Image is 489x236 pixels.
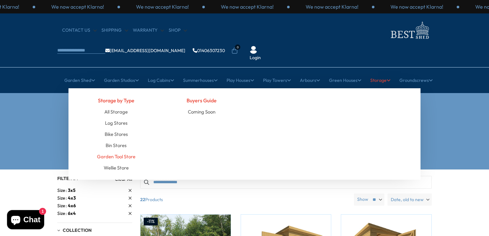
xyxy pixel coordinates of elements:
[370,72,390,88] a: Storage
[120,3,205,10] div: 1 / 3
[250,55,261,61] a: Login
[68,210,76,216] span: 6x4
[221,3,274,10] p: We now accept Klarna!
[193,48,225,53] a: 01406307230
[57,176,79,181] span: Filter By
[133,27,164,34] a: Warranty
[68,195,76,201] span: 4x3
[164,95,240,106] h4: Buyers Guide
[104,162,129,173] a: Wellie Store
[205,3,290,10] div: 2 / 3
[78,95,154,106] h4: Storage by Type
[290,3,374,10] div: 3 / 3
[51,3,104,10] p: We now accept Klarna!
[140,193,145,206] b: 22
[399,72,433,88] a: Groundscrews
[387,20,432,41] img: logo
[104,106,128,117] a: All Storage
[101,27,128,34] a: Shipping
[235,44,240,50] span: 0
[57,195,68,201] span: Size
[169,27,187,34] a: Shop
[183,72,218,88] a: Summerhouses
[57,210,68,217] span: Size
[374,3,459,10] div: 1 / 3
[104,72,139,88] a: Garden Studios
[5,210,46,231] inbox-online-store-chat: Shopify online store chat
[227,72,254,88] a: Play Houses
[105,48,185,53] a: [EMAIL_ADDRESS][DOMAIN_NAME]
[105,129,128,140] a: Bike Stores
[63,227,92,233] span: Collection
[140,176,432,189] input: Search products
[263,72,291,88] a: Play Towers
[388,193,432,206] label: Date, old to new
[97,151,135,162] a: Garden Tool Store
[188,106,215,117] a: Coming Soon
[68,203,76,208] span: 4x6
[144,218,158,225] div: -11%
[300,72,320,88] a: Arbours
[64,72,95,88] a: Garden Shed
[68,187,76,193] span: 3x5
[106,140,126,151] a: Bin Stores
[136,3,189,10] p: We now accept Klarna!
[138,193,351,206] span: Products
[57,202,68,209] span: Size
[390,3,443,10] p: We now accept Klarna!
[35,3,120,10] div: 3 / 3
[105,117,127,129] a: Log Stores
[391,193,424,206] span: Date, old to new
[329,72,361,88] a: Green Houses
[231,48,238,54] a: 0
[306,3,358,10] p: We now accept Klarna!
[148,72,174,88] a: Log Cabins
[250,46,257,54] img: User Icon
[57,187,68,194] span: Size
[62,27,97,34] a: CONTACT US
[357,196,368,203] label: Show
